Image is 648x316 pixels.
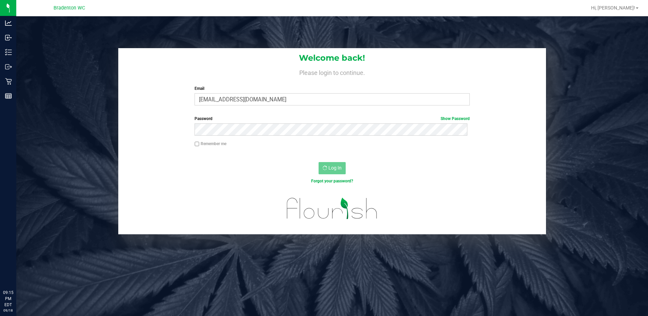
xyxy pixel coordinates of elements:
[3,290,13,308] p: 09:15 PM EDT
[5,34,12,41] inline-svg: Inbound
[441,116,470,121] a: Show Password
[311,179,353,183] a: Forgot your password?
[5,78,12,85] inline-svg: Retail
[195,141,226,147] label: Remember me
[118,68,546,76] h4: Please login to continue.
[5,63,12,70] inline-svg: Outbound
[5,20,12,26] inline-svg: Analytics
[195,116,212,121] span: Password
[319,162,346,174] button: Log In
[5,49,12,56] inline-svg: Inventory
[591,5,635,11] span: Hi, [PERSON_NAME]!
[118,54,546,62] h1: Welcome back!
[5,93,12,99] inline-svg: Reports
[195,142,199,146] input: Remember me
[54,5,85,11] span: Bradenton WC
[279,191,386,226] img: flourish_logo.svg
[195,85,470,92] label: Email
[3,308,13,313] p: 09/18
[328,165,342,171] span: Log In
